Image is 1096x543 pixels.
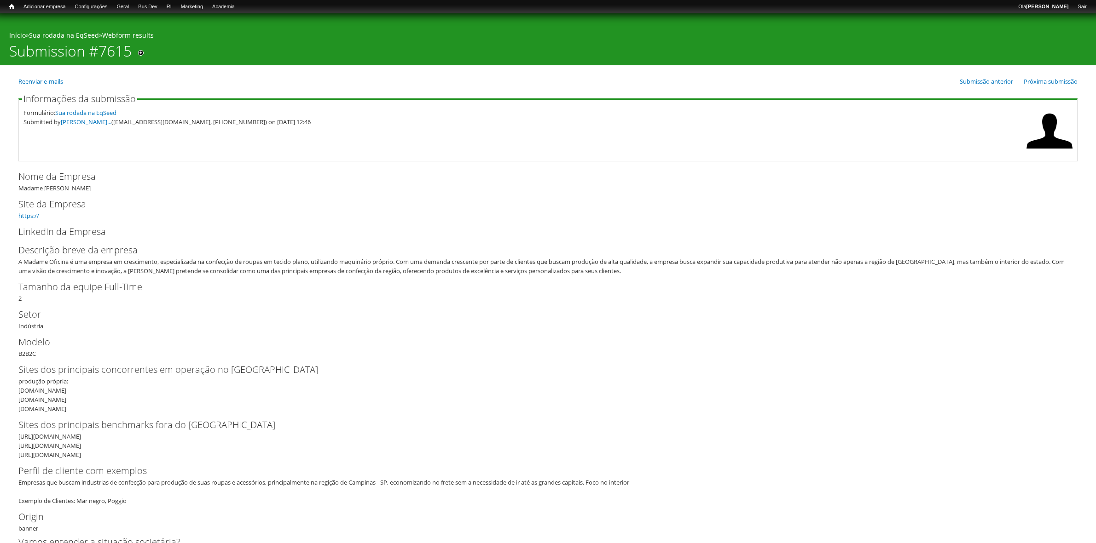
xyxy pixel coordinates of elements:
[70,2,112,11] a: Configurações
[208,2,239,11] a: Academia
[1026,148,1073,156] a: Ver perfil do usuário.
[61,118,111,126] a: [PERSON_NAME]...
[1073,2,1091,11] a: Sair
[1026,4,1068,9] strong: [PERSON_NAME]
[9,31,1087,42] div: » »
[162,2,176,11] a: RI
[18,464,1062,478] label: Perfil de cliente com exemplos
[18,377,1072,413] div: produção própria: [DOMAIN_NAME] [DOMAIN_NAME] [DOMAIN_NAME]
[102,31,154,40] a: Webform results
[18,280,1062,294] label: Tamanho da equipe Full-Time
[23,117,1022,126] div: Submitted by ([EMAIL_ADDRESS][DOMAIN_NAME], [PHONE_NUMBER]) on [DATE] 12:46
[18,510,1078,533] div: banner
[18,225,1062,239] label: LinkedIn da Empresa
[23,108,1022,117] div: Formulário:
[18,308,1062,321] label: Setor
[1014,2,1073,11] a: Olá[PERSON_NAME]
[1024,77,1078,86] a: Próxima submissão
[9,31,26,40] a: Início
[22,94,137,103] legend: Informações da submissão
[18,170,1078,193] div: Madame [PERSON_NAME]
[9,3,14,10] span: Início
[18,308,1078,331] div: Indústria
[18,280,1078,303] div: 2
[960,77,1013,86] a: Submissão anterior
[176,2,208,11] a: Marketing
[18,335,1078,358] div: B2B2C
[18,432,1072,459] div: [URL][DOMAIN_NAME] [URL][DOMAIN_NAME] [URL][DOMAIN_NAME]
[18,170,1062,183] label: Nome da Empresa
[5,2,19,11] a: Início
[18,418,1062,432] label: Sites dos principais benchmarks fora do [GEOGRAPHIC_DATA]
[133,2,162,11] a: Bus Dev
[112,2,133,11] a: Geral
[19,2,70,11] a: Adicionar empresa
[9,42,132,65] h1: Submission #7615
[18,363,1062,377] label: Sites dos principais concorrentes em operação no [GEOGRAPHIC_DATA]
[18,243,1062,257] label: Descrição breve da empresa
[18,510,1062,524] label: Origin
[18,478,1072,505] div: Empresas que buscam industrias de confecção para produção de suas roupas e acessórios, principalm...
[18,197,1062,211] label: Site da Empresa
[18,335,1062,349] label: Modelo
[18,257,1072,275] div: A Madame Oficina é uma empresa em crescimento, especializada na confecção de roupas em tecido pla...
[55,109,116,117] a: Sua rodada na EqSeed
[18,211,39,220] a: https://
[29,31,99,40] a: Sua rodada na EqSeed
[18,77,63,86] a: Reenviar e-mails
[1026,108,1073,154] img: Foto de Guilherme Santiago dos Santos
